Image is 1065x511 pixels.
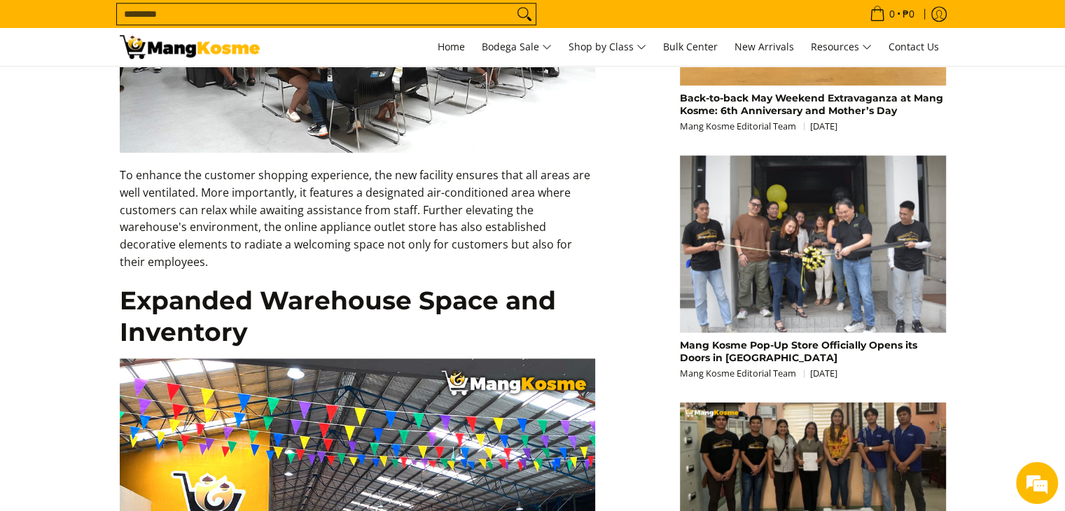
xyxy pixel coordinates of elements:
[438,40,465,53] span: Home
[120,35,260,59] img: Mang Kosme&#39;s New Warehouse Grand Opening Event l Mang Kosme Newsroom
[680,92,943,117] a: Back-to-back May Weekend Extravaganza at Mang Kosme: 6th Anniversary and Mother’s Day
[120,285,596,348] h2: Expanded Warehouse Space and Inventory
[513,3,536,24] button: Search
[482,38,552,56] span: Bodega Sale
[656,28,725,66] a: Bulk Center
[865,6,919,22] span: •
[811,38,872,56] span: Resources
[882,28,946,66] a: Contact Us
[680,367,837,379] small: Mang Kosme Editorial Team
[120,167,596,285] p: To enhance the customer shopping experience, the new facility ensures that all areas are well ven...
[887,9,897,19] span: 0
[804,28,879,66] a: Resources
[562,28,653,66] a: Shop by Class
[810,120,837,132] time: [DATE]
[663,40,718,53] span: Bulk Center
[810,367,837,379] time: [DATE]
[680,155,946,332] img: mang-kosme-makati-pop-up-store-grand-opening
[728,28,801,66] a: New Arrivals
[274,28,946,66] nav: Main Menu
[680,339,917,364] a: Mang Kosme Pop-Up Store Officially Opens its Doors in [GEOGRAPHIC_DATA]
[735,40,794,53] span: New Arrivals
[680,120,837,132] small: Mang Kosme Editorial Team
[900,9,917,19] span: ₱0
[889,40,939,53] span: Contact Us
[569,38,646,56] span: Shop by Class
[431,28,472,66] a: Home
[475,28,559,66] a: Bodega Sale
